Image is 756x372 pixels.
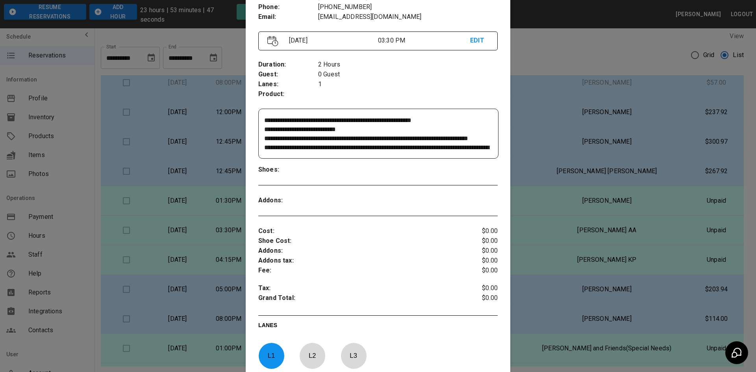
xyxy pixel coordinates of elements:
[318,70,498,80] p: 0 Guest
[258,321,498,332] p: LANES
[458,236,498,246] p: $0.00
[258,283,458,293] p: Tax :
[458,266,498,276] p: $0.00
[258,256,458,266] p: Addons tax :
[378,36,470,45] p: 03:30 PM
[258,165,318,175] p: Shoes :
[458,226,498,236] p: $0.00
[299,346,325,365] p: L 2
[470,36,489,46] p: EDIT
[318,12,498,22] p: [EMAIL_ADDRESS][DOMAIN_NAME]
[318,60,498,70] p: 2 Hours
[258,293,458,305] p: Grand Total :
[258,266,458,276] p: Fee :
[258,246,458,256] p: Addons :
[318,2,498,12] p: [PHONE_NUMBER]
[258,226,458,236] p: Cost :
[267,36,278,46] img: Vector
[258,12,318,22] p: Email :
[458,256,498,266] p: $0.00
[458,246,498,256] p: $0.00
[258,80,318,89] p: Lanes :
[258,236,458,246] p: Shoe Cost :
[258,70,318,80] p: Guest :
[318,80,498,89] p: 1
[258,60,318,70] p: Duration :
[286,36,378,45] p: [DATE]
[458,293,498,305] p: $0.00
[258,89,318,99] p: Product :
[258,346,284,365] p: L 1
[341,346,367,365] p: L 3
[458,283,498,293] p: $0.00
[258,2,318,12] p: Phone :
[258,196,318,205] p: Addons :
